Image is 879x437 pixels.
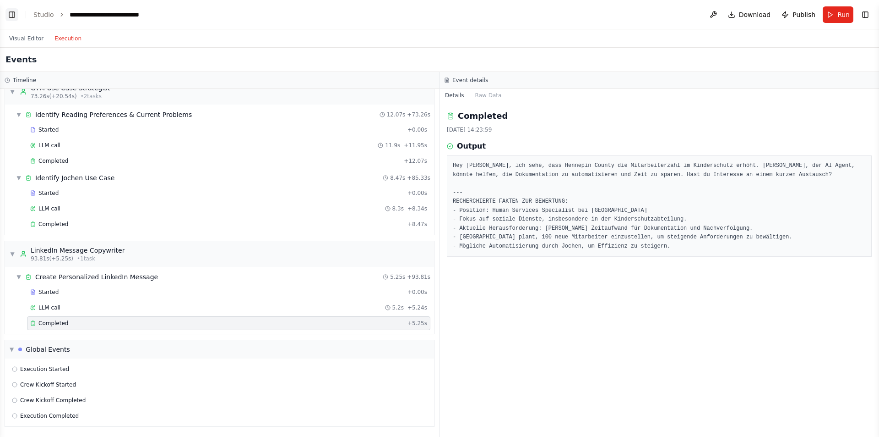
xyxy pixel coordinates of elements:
span: Execution Completed [20,412,79,420]
h2: Completed [458,110,508,122]
button: Execution [49,33,87,44]
span: + 5.24s [407,304,427,311]
span: • 1 task [77,255,95,262]
span: 8.47s [390,174,405,182]
span: Started [38,288,59,296]
span: LLM call [38,304,60,311]
span: Download [739,10,771,19]
span: ▼ [10,346,14,353]
span: Completed [38,221,68,228]
div: [DATE] 14:23:59 [447,126,872,133]
span: 5.2s [392,304,404,311]
button: Visual Editor [4,33,49,44]
button: Publish [778,6,819,23]
span: 12.07s [387,111,406,118]
button: Show right sidebar [859,8,872,21]
button: Raw Data [470,89,507,102]
span: + 0.00s [407,126,427,133]
button: Details [439,89,470,102]
nav: breadcrumb [33,10,165,19]
div: Identify Jochen Use Case [35,173,114,183]
span: + 0.00s [407,288,427,296]
span: Publish [792,10,815,19]
span: LLM call [38,205,60,212]
span: Started [38,189,59,197]
span: + 8.34s [407,205,427,212]
span: + 11.95s [404,142,427,149]
div: Global Events [26,345,70,354]
div: LinkedIn Message Copywriter [31,246,125,255]
span: + 93.81s [407,273,430,281]
span: ▼ [10,250,15,258]
span: Run [837,10,850,19]
span: ▼ [16,111,22,118]
span: Completed [38,157,68,165]
span: Completed [38,320,68,327]
pre: Hey [PERSON_NAME], ich sehe, dass Hennepin County die Mitarbeiterzahl im Kinderschutz erhöht. [PE... [453,161,866,251]
span: 73.26s (+20.54s) [31,93,77,100]
span: 8.3s [392,205,404,212]
span: LLM call [38,142,60,149]
span: Crew Kickoff Completed [20,397,86,404]
span: Started [38,126,59,133]
span: • 2 task s [81,93,102,100]
span: ▼ [16,273,22,281]
span: Execution Started [20,365,69,373]
span: + 8.47s [407,221,427,228]
span: 11.9s [385,142,400,149]
span: Crew Kickoff Started [20,381,76,388]
span: + 73.26s [407,111,430,118]
span: + 85.33s [407,174,430,182]
span: ▼ [16,174,22,182]
span: + 12.07s [404,157,427,165]
button: Download [724,6,775,23]
h3: Timeline [13,77,36,84]
div: Identify Reading Preferences & Current Problems [35,110,192,119]
button: Show left sidebar [5,8,18,21]
span: + 0.00s [407,189,427,197]
span: ▼ [10,88,15,95]
h3: Event details [452,77,488,84]
a: Studio [33,11,54,18]
span: + 5.25s [407,320,427,327]
h3: Output [457,141,486,152]
span: 93.81s (+5.25s) [31,255,73,262]
h2: Events [5,53,37,66]
span: 5.25s [390,273,405,281]
div: Create Personalized LinkedIn Message [35,272,158,282]
button: Run [823,6,853,23]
